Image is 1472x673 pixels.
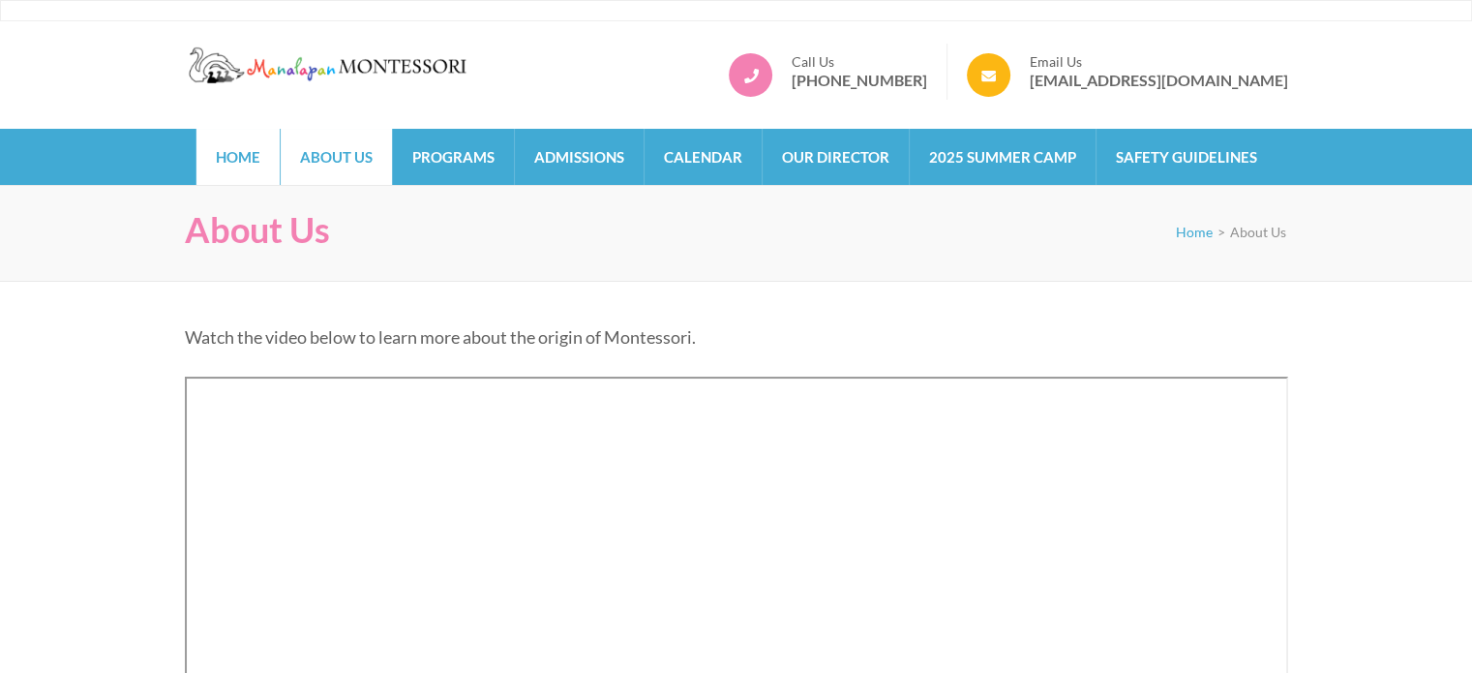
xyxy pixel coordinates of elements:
span: Call Us [792,53,927,71]
a: Home [196,129,280,185]
a: Home [1176,224,1213,240]
a: Calendar [645,129,762,185]
a: Our Director [763,129,909,185]
span: Email Us [1030,53,1288,71]
img: Manalapan Montessori – #1 Rated Child Day Care Center in Manalapan NJ [185,44,475,86]
a: [EMAIL_ADDRESS][DOMAIN_NAME] [1030,71,1288,90]
a: 2025 Summer Camp [910,129,1096,185]
a: Safety Guidelines [1096,129,1277,185]
a: Programs [393,129,514,185]
h1: About Us [185,209,330,251]
a: About Us [281,129,392,185]
a: Admissions [515,129,644,185]
a: [PHONE_NUMBER] [792,71,927,90]
p: Watch the video below to learn more about the origin of Montessori. [185,323,1288,351]
span: > [1217,224,1225,240]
